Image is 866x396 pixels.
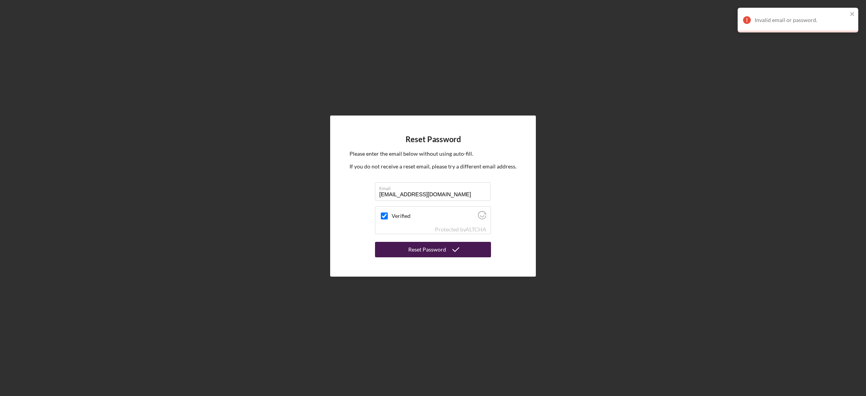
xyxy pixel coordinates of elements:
[435,226,486,233] div: Protected by
[408,242,446,257] div: Reset Password
[375,242,491,257] button: Reset Password
[465,226,486,233] a: Visit Altcha.org
[392,213,476,219] label: Verified
[349,150,517,158] p: Please enter the email below without using auto-fill.
[478,214,486,221] a: Visit Altcha.org
[850,11,855,18] button: close
[349,162,517,171] p: If you do not receive a reset email, please try a different email address.
[755,17,847,23] div: Invalid email or password.
[406,135,461,144] h4: Reset Password
[379,183,491,191] label: Email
